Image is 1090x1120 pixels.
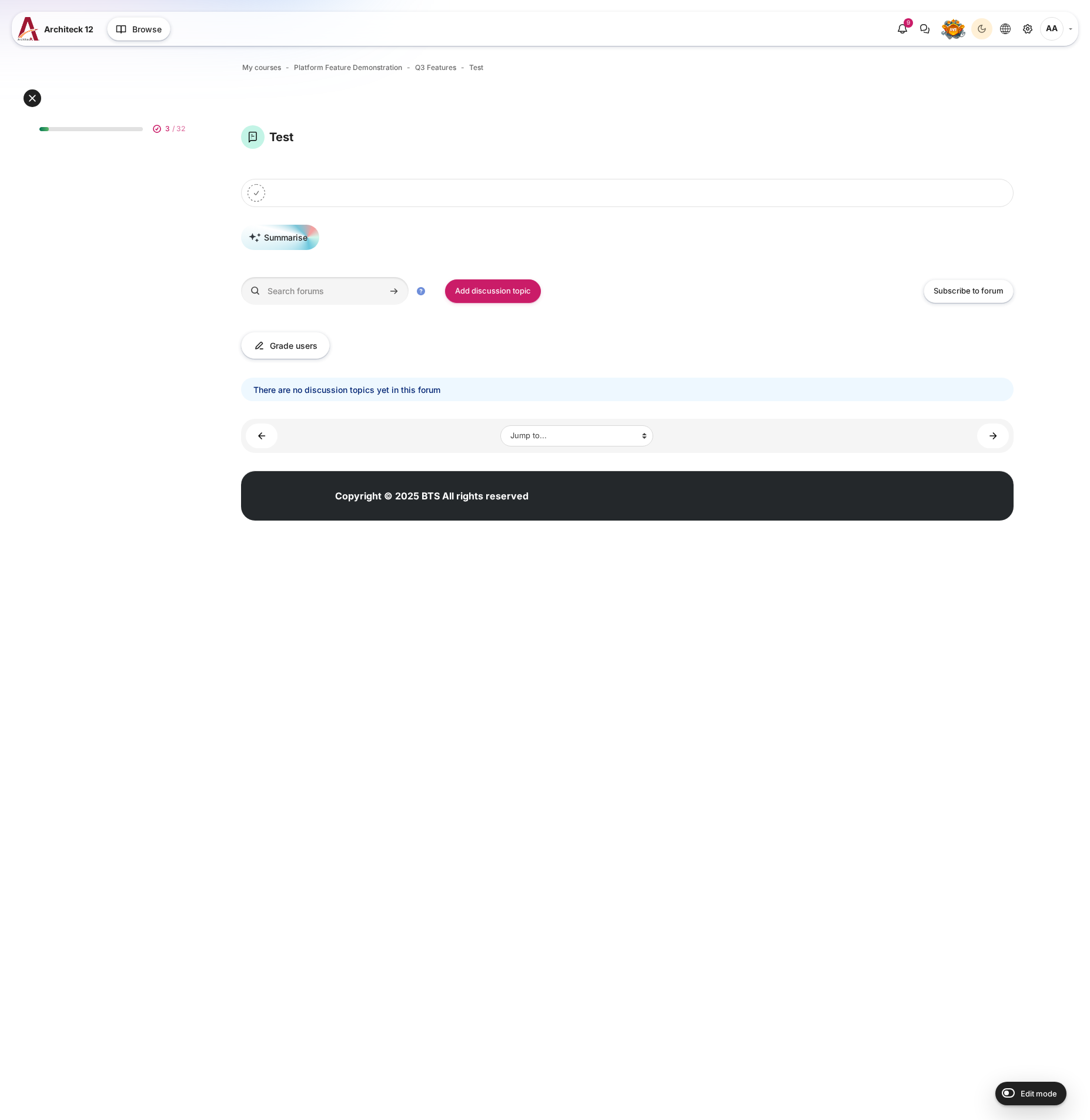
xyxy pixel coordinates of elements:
[1017,18,1038,39] a: Site administration
[241,60,1014,75] nav: Navigation bar
[107,17,170,41] button: Browse
[132,23,162,35] span: Browse
[1040,17,1072,41] a: User menu
[415,62,456,73] a: Q3 Features
[242,62,281,73] a: My courses
[18,17,39,41] img: A12
[241,125,1014,453] section: Content
[413,286,429,296] a: Help
[973,20,991,38] div: Dark Mode
[44,23,93,35] span: Architeck 12
[248,184,265,202] button: Mark Test as done
[971,18,992,39] button: Light Mode Dark Mode
[904,18,913,28] div: 9
[335,490,529,502] strong: Copyright © 2025 BTS All rights reserved
[469,62,483,73] a: Test
[416,286,426,296] i: Help with Search
[30,111,199,141] a: 3 / 32
[924,279,1014,304] a: Subscribe to forum
[246,424,277,448] a: ◀︎ Star Application Report (hidden)
[172,124,185,134] span: / 32
[995,18,1016,39] button: Languages
[445,279,541,304] a: Add discussion topic
[1040,17,1064,41] span: Architeck Admin
[18,17,98,41] a: A12 A12 Architeck 12
[294,62,402,73] a: Platform Feature Demonstration
[914,18,935,39] button: There are 0 unread conversations
[165,124,170,134] span: 3
[937,18,970,39] a: Level #1
[269,129,293,145] h4: Test
[241,225,319,250] button: Summarise
[241,277,409,305] input: Search forums
[892,18,913,39] div: Show notification window with 9 new notifications
[1021,1089,1057,1098] span: Edit mode
[241,378,1014,402] div: There are no discussion topics yet in this forum
[977,424,1009,448] a: Test Reaction ▶︎
[241,332,330,358] button: Grade users
[941,19,965,39] img: Level #1
[39,127,49,131] div: 9%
